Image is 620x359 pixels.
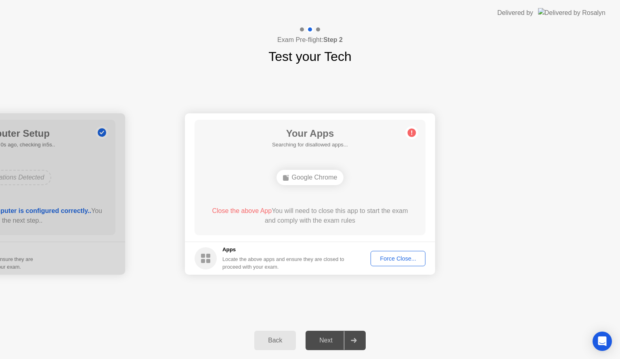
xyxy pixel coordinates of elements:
[276,170,344,185] div: Google Chrome
[272,141,348,149] h5: Searching for disallowed apps...
[371,251,425,266] button: Force Close...
[254,331,296,350] button: Back
[222,246,345,254] h5: Apps
[212,207,272,214] span: Close the above App
[538,8,605,17] img: Delivered by Rosalyn
[277,35,343,45] h4: Exam Pre-flight:
[593,332,612,351] div: Open Intercom Messenger
[308,337,344,344] div: Next
[373,255,423,262] div: Force Close...
[323,36,343,43] b: Step 2
[206,206,414,225] div: You will need to close this app to start the exam and comply with the exam rules
[222,255,345,271] div: Locate the above apps and ensure they are closed to proceed with your exam.
[497,8,533,18] div: Delivered by
[268,47,352,66] h1: Test your Tech
[272,126,348,141] h1: Your Apps
[306,331,366,350] button: Next
[257,337,293,344] div: Back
